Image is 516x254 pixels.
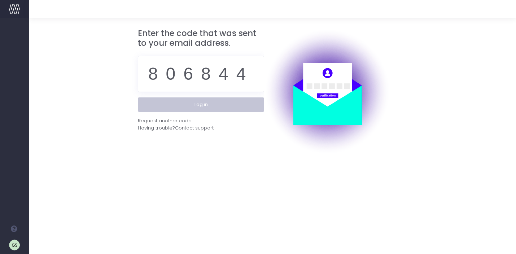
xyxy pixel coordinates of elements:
[175,124,214,132] span: Contact support
[138,124,264,132] div: Having trouble?
[264,29,390,155] img: auth.png
[9,240,20,250] img: images/default_profile_image.png
[138,29,264,48] h3: Enter the code that was sent to your email address.
[138,117,192,124] div: Request another code
[138,97,264,112] button: Log in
